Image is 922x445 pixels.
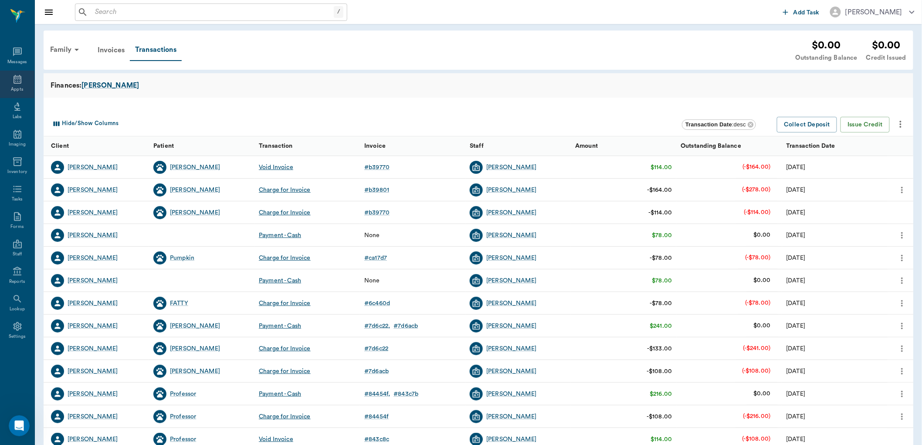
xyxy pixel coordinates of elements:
[786,299,806,308] div: 04/01/25
[170,412,196,421] a: Professor
[68,186,118,194] a: [PERSON_NAME]
[364,322,393,330] a: #7d6c22
[334,6,343,18] div: /
[259,163,293,172] div: Void Invoice
[364,208,390,217] div: # b39770
[9,415,30,436] iframe: Intercom live chat
[786,412,806,421] div: 02/12/25
[575,134,598,158] div: Amount
[866,37,906,53] div: $0.00
[486,208,536,217] a: [PERSON_NAME]
[40,3,58,21] button: Close drawer
[652,276,672,285] div: $78.00
[68,276,118,285] a: [PERSON_NAME]
[871,140,883,152] button: Sort
[899,140,912,152] button: Sort
[81,80,139,91] div: [PERSON_NAME]
[393,390,418,398] div: # 843c7b
[237,140,250,152] button: Sort
[12,196,23,203] div: Tasks
[9,141,26,148] div: Imaging
[364,134,386,158] div: Invoice
[170,390,196,398] div: Professor
[170,367,220,376] a: [PERSON_NAME]
[170,322,220,330] a: [PERSON_NAME]
[170,208,220,217] a: [PERSON_NAME]
[364,163,390,172] div: # b39770
[786,322,806,330] div: 03/07/25
[554,140,566,152] button: Sort
[393,322,418,330] div: # 7d6acb
[259,435,293,444] div: Void Invoice
[465,136,571,156] div: Staff
[170,254,194,262] a: Pumpkin
[786,134,835,158] div: Transaction Date
[676,136,782,156] div: Outstanding Balance
[170,344,220,353] a: [PERSON_NAME]
[647,412,672,421] div: -$108.00
[486,186,536,194] a: [PERSON_NAME]
[68,367,118,376] a: [PERSON_NAME]
[486,435,536,444] a: [PERSON_NAME]
[49,117,121,131] button: Select columns
[364,435,393,444] a: #843c8c
[747,382,778,405] td: $0.00
[170,435,196,444] a: Professor
[650,322,672,330] div: $241.00
[895,364,909,379] button: more
[895,341,909,356] button: more
[651,163,672,172] div: $114.00
[11,86,23,93] div: Appts
[45,39,87,60] div: Family
[866,53,906,63] div: Credit Issued
[364,276,380,285] div: None
[259,186,311,194] div: Charge for Invoice
[486,344,536,353] a: [PERSON_NAME]
[9,333,26,340] div: Settings
[10,306,25,313] div: Lookup
[170,186,220,194] div: [PERSON_NAME]
[130,39,182,61] div: Transactions
[486,231,536,240] div: [PERSON_NAME]
[651,435,672,444] div: $114.00
[786,435,806,444] div: 02/12/25
[823,4,922,20] button: [PERSON_NAME]
[895,251,909,265] button: more
[170,299,188,308] a: FATTY
[7,169,27,175] div: Inventory
[360,136,465,156] div: Invoice
[486,367,536,376] a: [PERSON_NAME]
[650,254,672,262] div: -$78.00
[735,178,778,201] td: (-$278.00)
[486,254,536,262] a: [PERSON_NAME]
[51,80,81,91] span: Finances:
[449,140,461,152] button: Sort
[364,254,390,262] a: #ca17d7
[681,134,741,158] div: Outstanding Balance
[68,344,118,353] a: [PERSON_NAME]
[777,117,837,133] button: Collect Deposit
[486,322,536,330] div: [PERSON_NAME]
[68,435,118,444] a: [PERSON_NAME]
[780,4,823,20] button: Add Task
[486,390,536,398] a: [PERSON_NAME]
[68,231,118,240] div: [PERSON_NAME]
[895,273,909,288] button: more
[259,208,311,217] div: Charge for Invoice
[44,136,149,156] div: Client
[895,296,909,311] button: more
[68,390,118,398] a: [PERSON_NAME]
[259,322,301,330] div: Payment - Cash
[738,292,777,315] td: (-$78.00)
[660,140,672,152] button: Sort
